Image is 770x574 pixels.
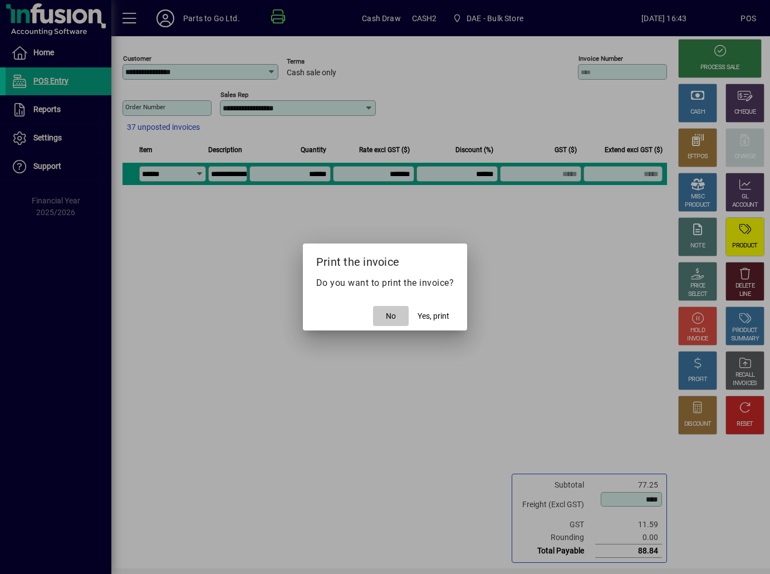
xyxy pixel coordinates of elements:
button: No [373,306,409,326]
span: No [386,310,396,322]
p: Do you want to print the invoice? [316,276,454,290]
h2: Print the invoice [303,244,468,276]
button: Yes, print [413,306,454,326]
span: Yes, print [418,310,449,322]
